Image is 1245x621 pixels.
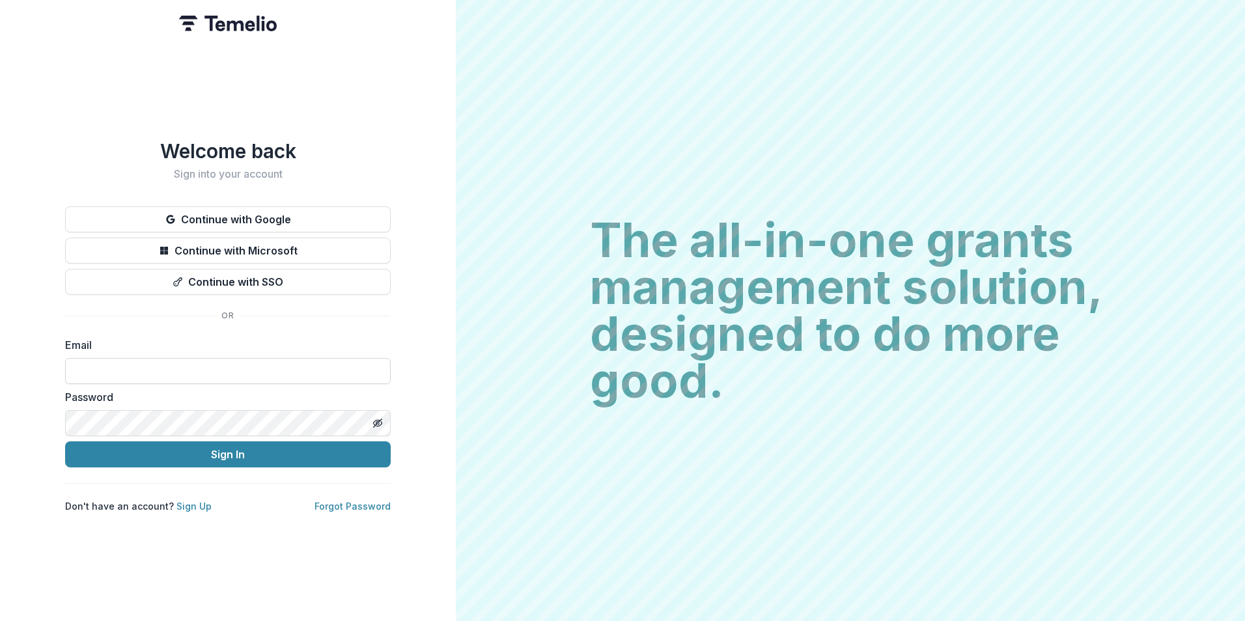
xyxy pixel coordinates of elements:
img: Temelio [179,16,277,31]
a: Sign Up [176,501,212,512]
h2: Sign into your account [65,168,391,180]
p: Don't have an account? [65,499,212,513]
button: Continue with Google [65,206,391,232]
button: Sign In [65,441,391,467]
h1: Welcome back [65,139,391,163]
a: Forgot Password [315,501,391,512]
label: Email [65,337,383,353]
button: Continue with Microsoft [65,238,391,264]
label: Password [65,389,383,405]
button: Continue with SSO [65,269,391,295]
button: Toggle password visibility [367,413,388,434]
